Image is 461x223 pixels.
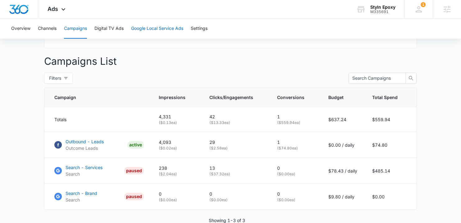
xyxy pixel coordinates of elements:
[69,37,105,41] div: Keywords by Traffic
[370,5,395,10] div: account name
[54,167,62,174] img: Google Ads
[365,158,417,184] td: $485.14
[209,171,262,177] p: ( $37.32 ea)
[38,19,57,39] button: Channels
[159,197,194,203] p: ( $0.00 ea)
[159,145,194,151] p: ( $0.02 ea)
[209,145,262,151] p: ( $2.58 ea)
[328,94,348,101] span: Budget
[209,165,262,171] p: 13
[62,36,67,41] img: tab_keywords_by_traffic_grey.svg
[209,197,262,203] p: ( $0.00 ea)
[159,120,194,126] p: ( $0.13 ea)
[191,19,208,39] button: Settings
[10,16,15,21] img: website_grey.svg
[16,16,68,21] div: Domain: [DOMAIN_NAME]
[54,190,144,203] a: Google AdsSearch - BrandSearchPAUSED
[159,171,194,177] p: ( $2.04 ea)
[66,145,104,151] p: Outcome Leads
[66,190,97,197] p: Search - Brand
[421,2,426,7] div: notifications count
[277,113,313,120] p: 1
[64,19,87,39] button: Campaigns
[277,191,313,197] p: 0
[277,197,313,203] p: ( $0.00 ea)
[10,10,15,15] img: logo_orange.svg
[159,191,194,197] p: 0
[54,164,144,177] a: Google AdsSearch - ServicesSearchPAUSED
[94,19,124,39] button: Digital TV Ads
[159,139,194,145] p: 4,093
[365,132,417,158] td: $74.80
[209,113,262,120] p: 42
[405,73,417,84] button: search
[66,138,104,145] p: Outbound - Leads
[277,171,313,177] p: ( $0.00 ea)
[421,2,426,7] span: 1
[54,193,62,200] img: Google Ads
[406,76,416,81] span: search
[54,116,144,123] div: Totals
[11,19,30,39] button: Overview
[370,10,395,14] div: account id
[209,139,262,145] p: 29
[365,184,417,210] td: $0.00
[159,113,194,120] p: 4,331
[277,120,313,126] p: ( $559.94 ea)
[209,120,262,126] p: ( $13.33 ea)
[277,139,313,145] p: 1
[277,94,304,101] span: Conversions
[328,193,357,200] p: $9.80 / daily
[328,168,357,174] p: $78.43 / daily
[17,36,22,41] img: tab_domain_overview_orange.svg
[277,145,313,151] p: ( $74.80 ea)
[159,165,194,171] p: 238
[66,197,97,203] p: Search
[49,75,61,82] span: Filters
[277,165,313,171] p: 0
[209,94,253,101] span: Clicks/Engagements
[48,6,58,12] span: Ads
[66,171,103,177] p: Search
[131,19,183,39] button: Google Local Service Ads
[124,193,144,200] div: PAUSED
[127,141,144,149] div: ACTIVE
[54,138,144,151] a: FacebookOutbound - LeadsOutcome LeadsACTIVE
[328,116,357,123] p: $637.24
[159,94,185,101] span: Impressions
[54,94,135,101] span: Campaign
[44,54,417,69] p: Campaigns List
[365,107,417,132] td: $559.94
[209,191,262,197] p: 0
[124,167,144,174] div: PAUSED
[54,141,62,149] img: Facebook
[66,164,103,171] p: Search - Services
[17,10,30,15] div: v 4.0.25
[328,142,357,148] p: $0.00 / daily
[372,94,398,101] span: Total Spend
[352,75,397,82] input: Search Campaigns
[24,37,56,41] div: Domain Overview
[44,73,73,84] button: Filters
